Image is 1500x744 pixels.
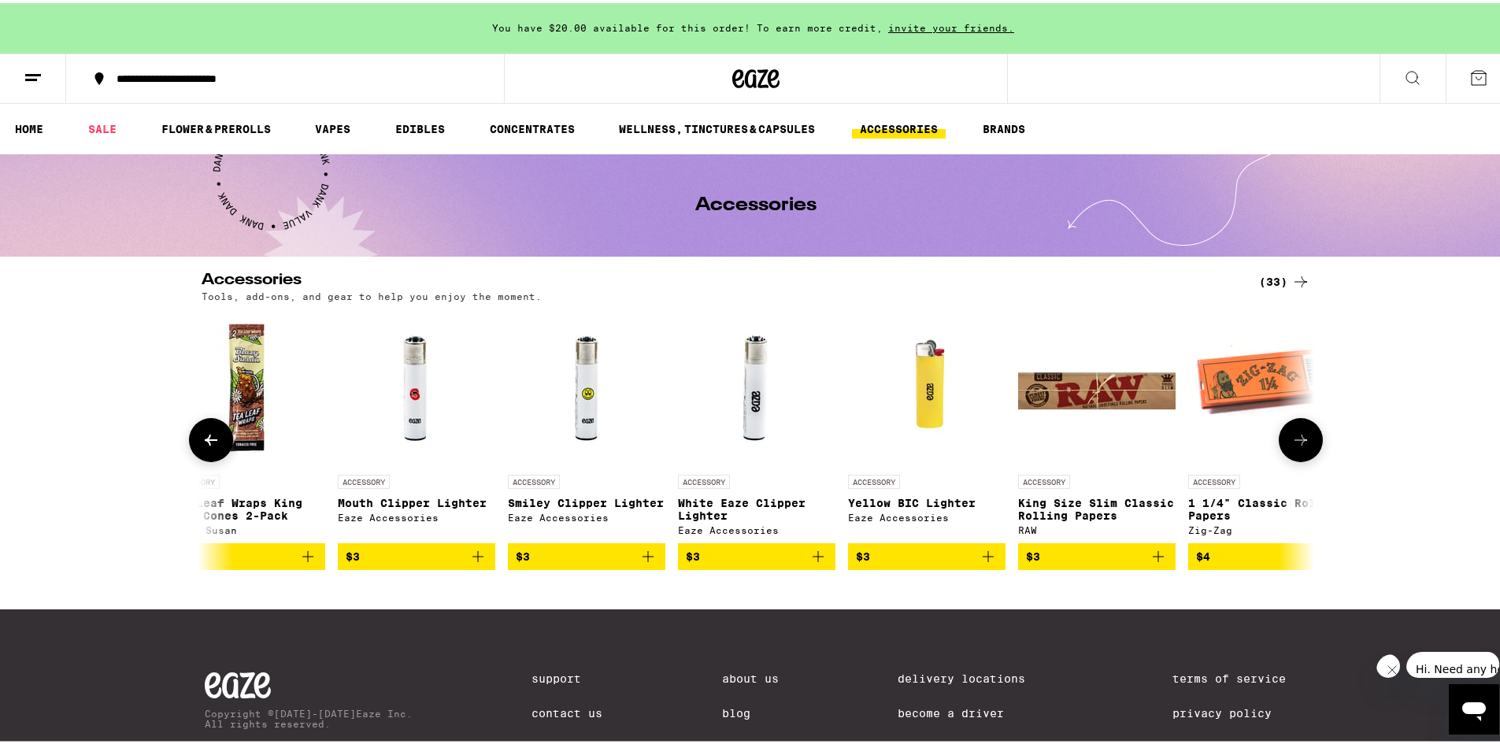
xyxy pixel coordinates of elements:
p: Smiley Clipper Lighter [508,494,665,506]
button: Add to bag [1188,540,1346,567]
a: Privacy Policy [1172,704,1307,716]
a: VAPES [307,117,358,135]
iframe: Message from company [1406,649,1499,675]
span: $3 [686,547,700,560]
span: You have $20.00 available for this order! To earn more credit, [492,20,883,30]
button: Add to bag [338,540,495,567]
a: BRANDS [975,117,1033,135]
img: Eaze Accessories - Mouth Clipper Lighter [338,306,495,464]
img: RAW - King Size Slim Classic Rolling Papers [1018,306,1176,464]
button: Add to bag [508,540,665,567]
p: ACCESSORY [168,472,220,486]
a: Open page for Smiley Clipper Lighter from Eaze Accessories [508,306,665,540]
a: Open page for Yellow BIC Lighter from Eaze Accessories [848,306,1006,540]
p: Copyright © [DATE]-[DATE] Eaze Inc. All rights reserved. [205,705,413,726]
img: Eaze Accessories - Smiley Clipper Lighter [508,306,665,464]
a: Contact Us [531,704,602,716]
span: Hi. Need any help? [9,11,113,24]
div: Eaze Accessories [848,509,1006,520]
a: About Us [722,669,779,682]
button: Add to bag [1018,540,1176,567]
div: Eaze Accessories [338,509,495,520]
div: Blazy Susan [168,522,325,532]
span: $3 [516,547,530,560]
div: RAW [1018,522,1176,532]
a: Open page for King Size Slim Classic Rolling Papers from RAW [1018,306,1176,540]
a: Open page for Mouth Clipper Lighter from Eaze Accessories [338,306,495,540]
span: $4 [1196,547,1210,560]
a: EDIBLES [387,117,453,135]
iframe: Button to launch messaging window [1449,681,1499,731]
a: Open page for Tea Leaf Wraps King Size Cones 2-Pack from Blazy Susan [168,306,325,540]
p: White Eaze Clipper Lighter [678,494,835,519]
span: $3 [856,547,870,560]
a: Become a Driver [898,704,1054,716]
div: Eaze Accessories [508,509,665,520]
a: Open page for White Eaze Clipper Lighter from Eaze Accessories [678,306,835,540]
p: ACCESSORY [1188,472,1240,486]
a: ACCESSORIES [852,117,946,135]
h1: Accessories [695,193,817,212]
a: Support [531,669,602,682]
p: Tea Leaf Wraps King Size Cones 2-Pack [168,494,325,519]
div: Eaze Accessories [678,522,835,532]
p: Mouth Clipper Lighter [338,494,495,506]
a: CONCENTRATES [482,117,583,135]
p: ACCESSORY [848,472,900,486]
p: Tools, add-ons, and gear to help you enjoy the moment. [202,288,542,298]
p: ACCESSORY [1018,472,1070,486]
p: ACCESSORY [338,472,390,486]
button: Add to bag [678,540,835,567]
img: Eaze Accessories - White Eaze Clipper Lighter [678,306,835,464]
p: ACCESSORY [508,472,560,486]
iframe: Close message [1376,651,1400,675]
a: SALE [80,117,124,135]
a: Blog [722,704,779,716]
a: Delivery Locations [898,669,1054,682]
a: Terms of Service [1172,669,1307,682]
span: $3 [346,547,360,560]
a: Open page for 1 1/4" Classic Rolling Papers from Zig-Zag [1188,306,1346,540]
div: Zig-Zag [1188,522,1346,532]
h2: Accessories [202,269,1233,288]
p: ACCESSORY [678,472,730,486]
img: Zig-Zag - 1 1/4" Classic Rolling Papers [1188,306,1346,464]
button: Add to bag [168,540,325,567]
img: Blazy Susan - Tea Leaf Wraps King Size Cones 2-Pack [168,306,325,464]
a: (33) [1259,269,1310,288]
img: Eaze Accessories - Yellow BIC Lighter [865,306,987,464]
p: Yellow BIC Lighter [848,494,1006,506]
button: Add to bag [848,540,1006,567]
a: WELLNESS, TINCTURES & CAPSULES [611,117,823,135]
a: HOME [7,117,51,135]
span: invite your friends. [883,20,1020,30]
p: 1 1/4" Classic Rolling Papers [1188,494,1346,519]
span: $3 [1026,547,1040,560]
p: King Size Slim Classic Rolling Papers [1018,494,1176,519]
a: FLOWER & PREROLLS [154,117,279,135]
